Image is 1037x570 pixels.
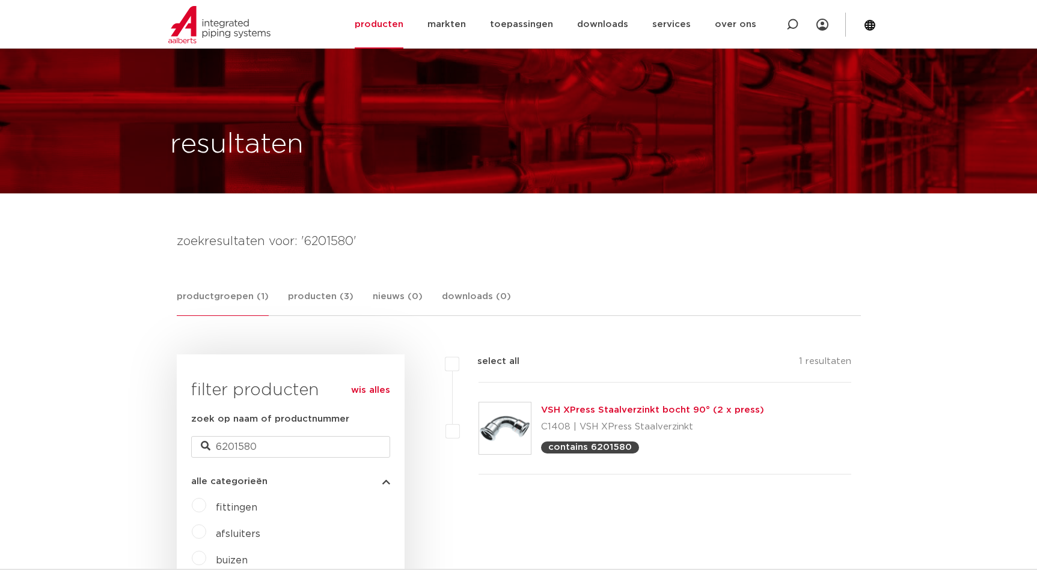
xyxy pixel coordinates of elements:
label: select all [459,354,519,369]
a: nieuws (0) [373,290,423,315]
a: wis alles [351,383,390,398]
p: C1408 | VSH XPress Staalverzinkt [541,417,764,437]
a: fittingen [216,503,257,512]
p: 1 resultaten [799,354,851,373]
a: producten (3) [288,290,353,315]
a: downloads (0) [442,290,511,315]
h3: filter producten [191,378,390,402]
h4: zoekresultaten voor: '6201580' [177,232,861,251]
button: alle categorieën [191,477,390,486]
a: VSH XPress Staalverzinkt bocht 90° (2 x press) [541,405,764,414]
a: productgroepen (1) [177,290,269,316]
span: alle categorieën [191,477,268,486]
img: Thumbnail for VSH XPress Staalverzinkt bocht 90° (2 x press) [479,402,531,454]
input: zoeken [191,436,390,458]
a: afsluiters [216,529,260,539]
p: contains 6201580 [548,443,632,452]
label: zoek op naam of productnummer [191,412,349,426]
h1: resultaten [170,126,304,164]
a: buizen [216,556,248,565]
